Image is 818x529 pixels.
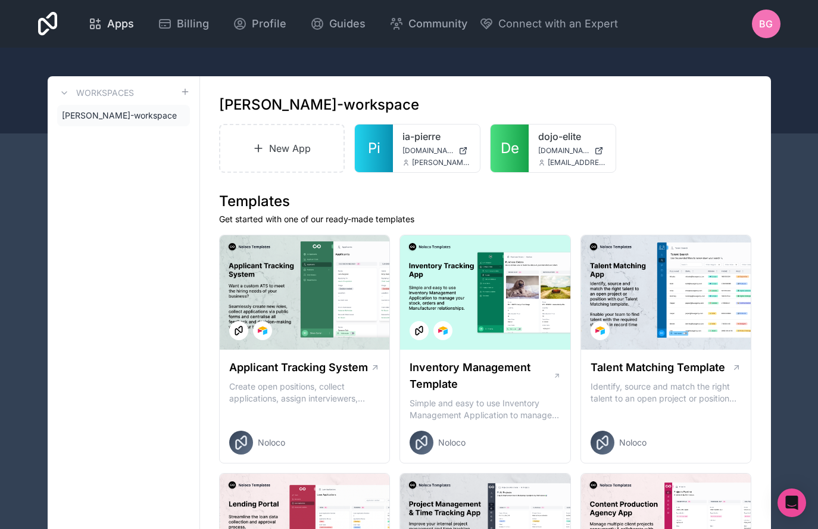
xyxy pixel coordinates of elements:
[107,15,134,32] span: Apps
[219,95,419,114] h1: [PERSON_NAME]-workspace
[591,381,742,404] p: Identify, source and match the right talent to an open project or position with our Talent Matchi...
[177,15,209,32] span: Billing
[62,110,177,122] span: [PERSON_NAME]-workspace
[219,192,752,211] h1: Templates
[759,17,773,31] span: BG
[408,15,467,32] span: Community
[301,11,375,37] a: Guides
[219,124,345,173] a: New App
[498,15,618,32] span: Connect with an Expert
[595,326,605,335] img: Airtable Logo
[412,158,470,167] span: [PERSON_NAME][EMAIL_ADDRESS][PERSON_NAME][DOMAIN_NAME]
[79,11,143,37] a: Apps
[538,146,589,155] span: [DOMAIN_NAME]
[591,359,725,376] h1: Talent Matching Template
[410,397,561,421] p: Simple and easy to use Inventory Management Application to manage your stock, orders and Manufact...
[148,11,218,37] a: Billing
[380,11,477,37] a: Community
[479,15,618,32] button: Connect with an Expert
[619,437,647,449] span: Noloco
[491,125,529,172] a: De
[402,129,470,144] a: ia-pierre
[778,488,806,517] div: Open Intercom Messenger
[229,381,380,404] p: Create open positions, collect applications, assign interviewers, centralise candidate feedback a...
[410,359,552,393] h1: Inventory Management Template
[223,11,296,37] a: Profile
[438,326,448,335] img: Airtable Logo
[538,129,606,144] a: dojo-elite
[402,146,454,155] span: [DOMAIN_NAME]
[402,146,470,155] a: [DOMAIN_NAME]
[76,87,134,99] h3: Workspaces
[258,326,267,335] img: Airtable Logo
[355,125,393,172] a: Pi
[252,15,286,32] span: Profile
[501,139,519,158] span: De
[438,437,466,449] span: Noloco
[368,139,380,158] span: Pi
[538,146,606,155] a: [DOMAIN_NAME]
[219,213,752,225] p: Get started with one of our ready-made templates
[57,86,134,100] a: Workspaces
[57,105,190,126] a: [PERSON_NAME]-workspace
[329,15,366,32] span: Guides
[548,158,606,167] span: [EMAIL_ADDRESS][DOMAIN_NAME]
[229,359,368,376] h1: Applicant Tracking System
[258,437,285,449] span: Noloco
